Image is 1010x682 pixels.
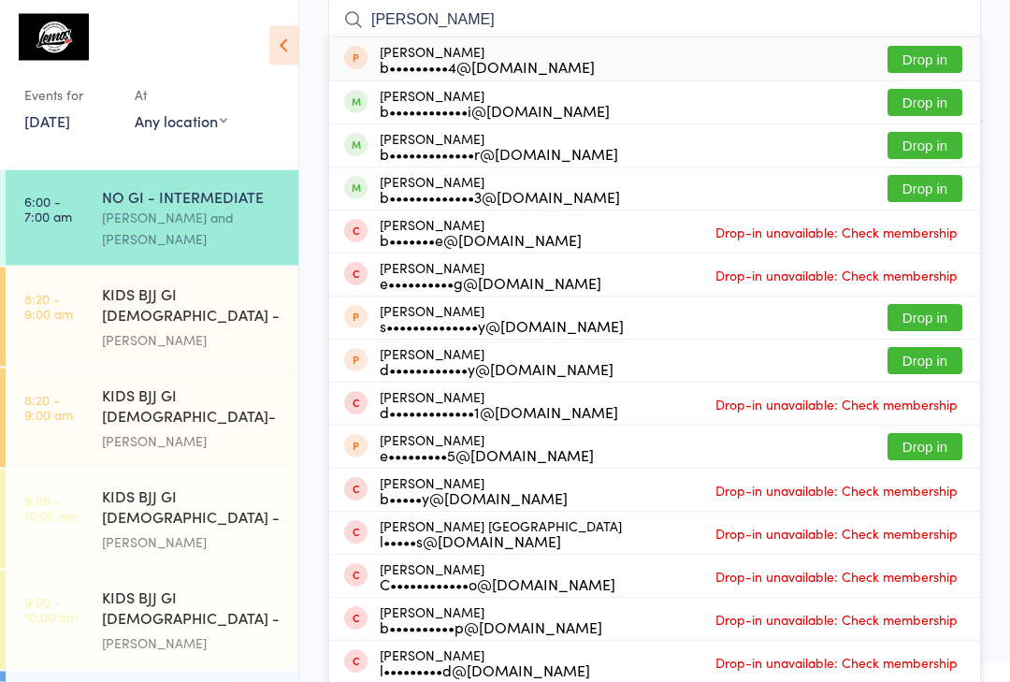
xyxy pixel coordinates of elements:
div: b•••••••••••••r@[DOMAIN_NAME] [380,147,618,162]
div: C••••••••••••o@[DOMAIN_NAME] [380,577,615,592]
div: KIDS BJJ GI [DEMOGRAPHIC_DATA] - Level 1 [102,283,282,329]
div: b••••••••••••i@[DOMAIN_NAME] [380,104,610,119]
div: [PERSON_NAME] and [PERSON_NAME] [102,207,282,250]
div: [PERSON_NAME] [102,632,282,654]
span: Drop-in unavailable: Check membership [711,649,962,677]
div: [PERSON_NAME] [380,261,601,291]
div: b•••••••••4@[DOMAIN_NAME] [380,60,595,75]
span: Drop-in unavailable: Check membership [711,391,962,419]
span: Drop-in unavailable: Check membership [711,219,962,247]
a: 8:20 -9:00 amKIDS BJJ GI [DEMOGRAPHIC_DATA] - Level 1[PERSON_NAME] [6,268,298,367]
span: Drop-in unavailable: Check membership [711,477,962,505]
div: KIDS BJJ GI [DEMOGRAPHIC_DATA]- Level 2 [102,385,282,430]
span: Drop-in unavailable: Check membership [711,262,962,290]
div: [PERSON_NAME] [380,132,618,162]
button: Drop in [887,176,962,203]
div: [PERSON_NAME] [380,605,602,635]
div: NO GI - INTERMEDIATE [102,186,282,207]
div: Events for [24,80,116,110]
button: Drop in [887,90,962,117]
a: 8:20 -9:00 amKIDS BJJ GI [DEMOGRAPHIC_DATA]- Level 2[PERSON_NAME] [6,369,298,468]
div: s••••••••••••••y@[DOMAIN_NAME] [380,319,624,334]
button: Drop in [887,47,962,74]
a: [DATE] [24,110,70,131]
div: [PERSON_NAME] [102,430,282,452]
div: [PERSON_NAME] [380,218,582,248]
div: [PERSON_NAME] [380,476,568,506]
div: b•••••••e@[DOMAIN_NAME] [380,233,582,248]
div: [PERSON_NAME] [380,89,610,119]
button: Drop in [887,348,962,375]
div: b••••••••••p@[DOMAIN_NAME] [380,620,602,635]
div: d•••••••••••••1@[DOMAIN_NAME] [380,405,618,420]
div: [PERSON_NAME] [380,45,595,75]
a: 9:00 -10:00 amKIDS BJJ GI [DEMOGRAPHIC_DATA] - Level 2[PERSON_NAME] [6,571,298,670]
div: d••••••••••••y@[DOMAIN_NAME] [380,362,613,377]
div: e•••••••••5@[DOMAIN_NAME] [380,448,594,463]
button: Drop in [887,434,962,461]
div: [PERSON_NAME] [380,347,613,377]
button: Drop in [887,305,962,332]
div: [PERSON_NAME] [380,648,590,678]
a: 6:00 -7:00 amNO GI - INTERMEDIATE[PERSON_NAME] and [PERSON_NAME] [6,170,298,266]
div: [PERSON_NAME] [380,304,624,334]
div: l•••••s@[DOMAIN_NAME] [380,534,622,549]
img: Lemos Brazilian Jiu-Jitsu [19,14,89,61]
span: Drop-in unavailable: Check membership [711,606,962,634]
div: b•••••••••••••3@[DOMAIN_NAME] [380,190,620,205]
a: 9:00 -10:00 amKIDS BJJ GI [DEMOGRAPHIC_DATA] - Level 1[PERSON_NAME] [6,470,298,569]
div: [PERSON_NAME] [380,390,618,420]
span: Drop-in unavailable: Check membership [711,563,962,591]
div: [PERSON_NAME] [102,531,282,553]
div: e••••••••••g@[DOMAIN_NAME] [380,276,601,291]
div: [PERSON_NAME] [GEOGRAPHIC_DATA] [380,519,622,549]
div: [PERSON_NAME] [102,329,282,351]
time: 6:00 - 7:00 am [24,194,72,224]
time: 9:00 - 10:00 am [24,594,78,624]
div: [PERSON_NAME] [380,175,620,205]
button: Drop in [887,133,962,160]
div: [PERSON_NAME] [380,433,594,463]
span: Drop-in unavailable: Check membership [711,520,962,548]
time: 9:00 - 10:00 am [24,493,78,523]
time: 8:20 - 9:00 am [24,291,73,321]
time: 8:20 - 9:00 am [24,392,73,422]
div: KIDS BJJ GI [DEMOGRAPHIC_DATA] - Level 1 [102,486,282,531]
div: b•••••y@[DOMAIN_NAME] [380,491,568,506]
div: At [135,80,227,110]
div: l•••••••••d@[DOMAIN_NAME] [380,663,590,678]
div: [PERSON_NAME] [380,562,615,592]
div: Any location [135,110,227,131]
div: KIDS BJJ GI [DEMOGRAPHIC_DATA] - Level 2 [102,587,282,632]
